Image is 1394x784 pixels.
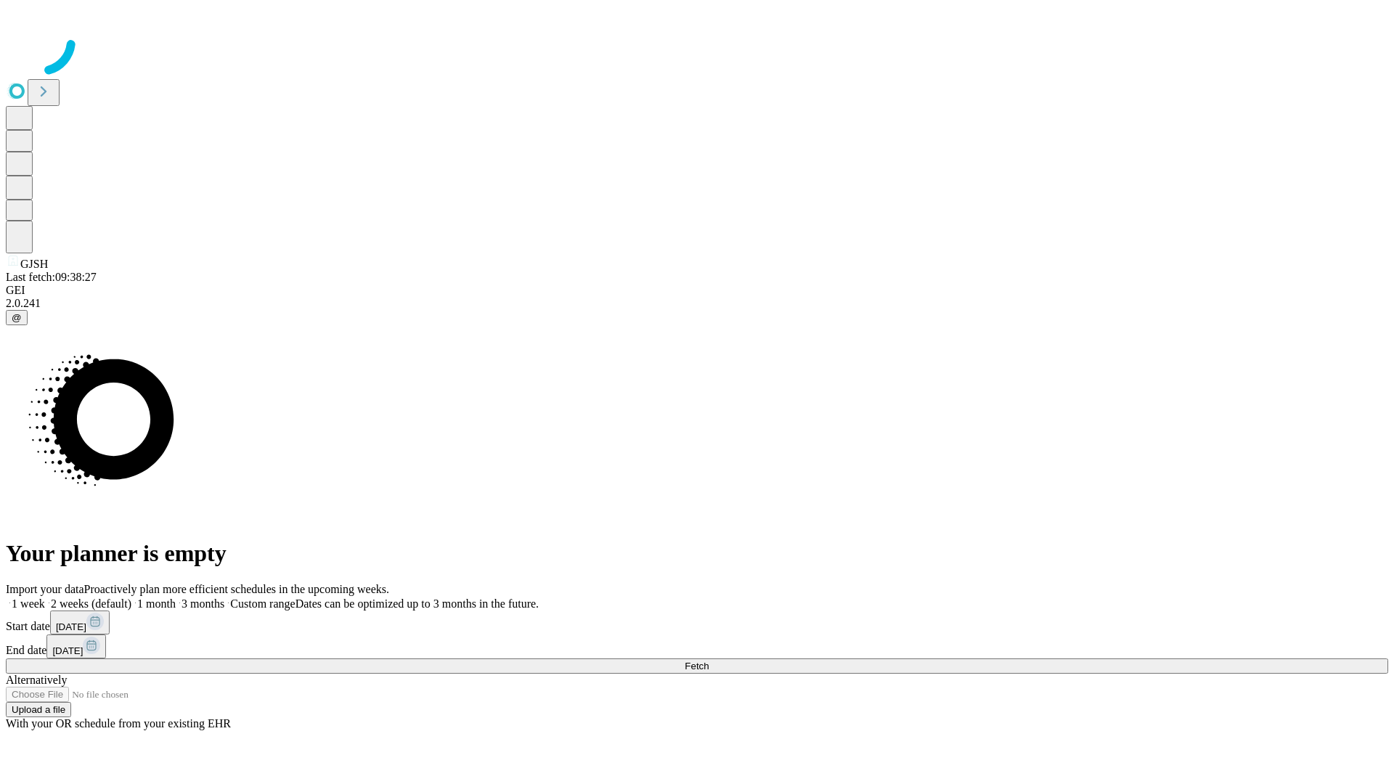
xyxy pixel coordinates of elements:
[6,611,1388,634] div: Start date
[6,271,97,283] span: Last fetch: 09:38:27
[6,674,67,686] span: Alternatively
[6,583,84,595] span: Import your data
[230,597,295,610] span: Custom range
[6,717,231,730] span: With your OR schedule from your existing EHR
[6,310,28,325] button: @
[182,597,224,610] span: 3 months
[6,284,1388,297] div: GEI
[295,597,539,610] span: Dates can be optimized up to 3 months in the future.
[6,297,1388,310] div: 2.0.241
[52,645,83,656] span: [DATE]
[20,258,48,270] span: GJSH
[12,597,45,610] span: 1 week
[46,634,106,658] button: [DATE]
[137,597,176,610] span: 1 month
[6,658,1388,674] button: Fetch
[50,611,110,634] button: [DATE]
[12,312,22,323] span: @
[6,702,71,717] button: Upload a file
[685,661,709,671] span: Fetch
[6,540,1388,567] h1: Your planner is empty
[6,634,1388,658] div: End date
[84,583,389,595] span: Proactively plan more efficient schedules in the upcoming weeks.
[56,621,86,632] span: [DATE]
[51,597,131,610] span: 2 weeks (default)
